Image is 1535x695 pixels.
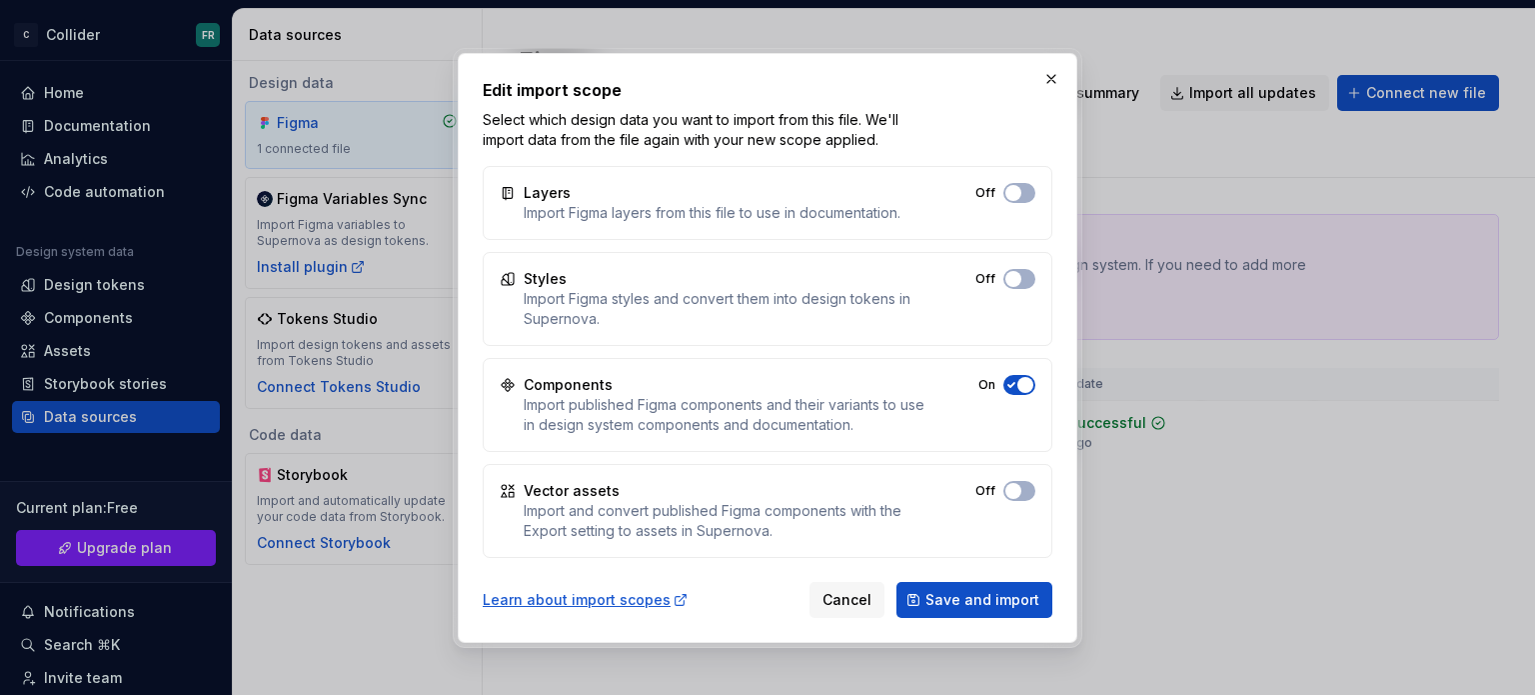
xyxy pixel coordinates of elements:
[524,289,923,329] div: Import Figma styles and convert them into design tokens in Supernova.
[483,110,917,150] p: Select which design data you want to import from this file. We'll import data from the file again...
[524,269,567,289] div: Styles
[524,375,613,395] div: Components
[896,582,1052,618] button: Save and import
[524,395,926,435] div: Import published Figma components and their variants to use in design system components and docum...
[524,481,620,501] div: Vector assets
[809,582,884,618] button: Cancel
[925,590,1039,610] span: Save and import
[524,203,900,223] div: Import Figma layers from this file to use in documentation.
[524,501,923,541] div: Import and convert published Figma components with the Export setting to assets in Supernova.
[483,590,689,610] a: Learn about import scopes
[978,377,995,393] label: On
[524,183,571,203] div: Layers
[483,78,1052,102] h2: Edit import scope
[975,185,995,201] label: Off
[975,271,995,287] label: Off
[975,483,995,499] label: Off
[822,590,871,610] span: Cancel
